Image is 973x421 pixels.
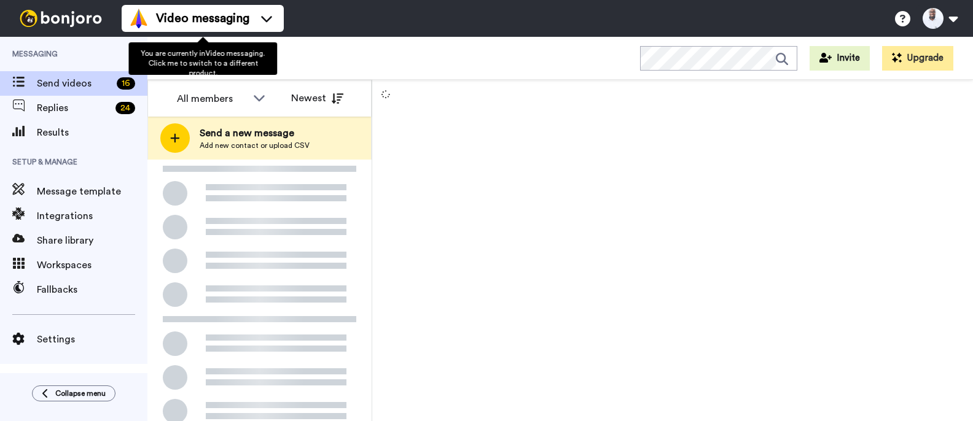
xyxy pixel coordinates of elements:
span: Message template [37,184,147,199]
div: 24 [115,102,135,114]
span: You are currently in Video messaging . Click me to switch to a different product. [141,50,265,77]
img: bj-logo-header-white.svg [15,10,107,27]
span: Replies [37,101,111,115]
button: Collapse menu [32,385,115,401]
button: Newest [282,86,353,110]
button: Upgrade [882,46,953,71]
img: vm-color.svg [129,9,149,28]
span: Add new contact or upload CSV [200,141,310,150]
span: Integrations [37,209,147,223]
span: Fallbacks [37,282,147,297]
span: Collapse menu [55,388,106,398]
span: Send videos [37,76,112,91]
div: 16 [117,77,135,90]
span: Share library [37,233,147,248]
div: All members [177,91,247,106]
span: Results [37,125,147,140]
span: Settings [37,332,147,347]
span: Workspaces [37,258,147,272]
span: Video messaging [156,10,249,27]
button: Invite [810,46,870,71]
span: Send a new message [200,126,310,141]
